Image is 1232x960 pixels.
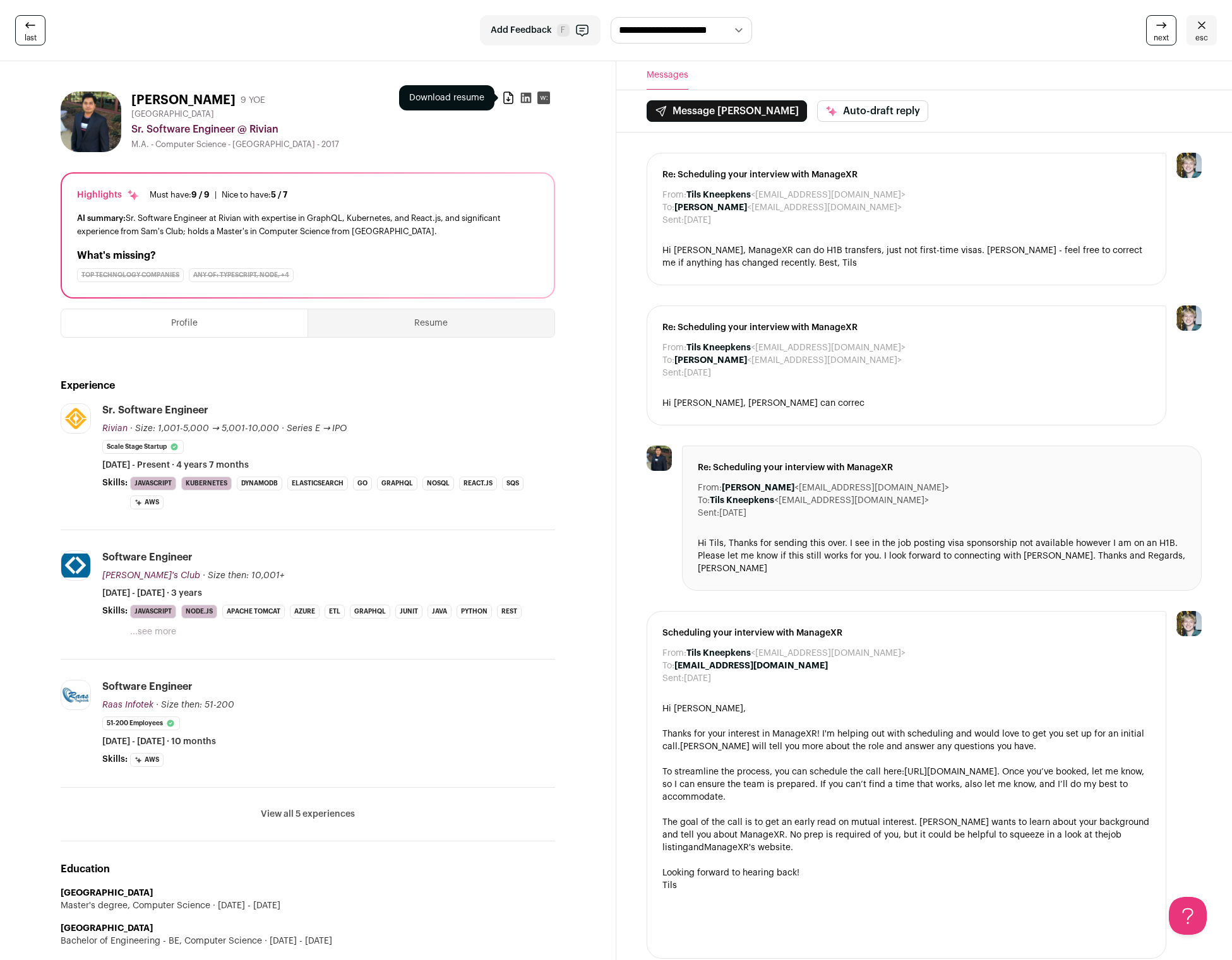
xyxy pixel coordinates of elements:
[662,354,674,367] dt: To:
[77,189,140,201] div: Highlights
[428,605,452,619] li: Java
[130,477,176,490] li: JavaScript
[698,494,710,507] dt: To:
[662,341,686,354] dt: From:
[130,625,176,638] button: ...see more
[680,742,1036,751] span: [PERSON_NAME] will tell you more about the role and answer any questions you have.
[662,660,674,672] dt: To:
[662,867,1151,879] div: Looking forward to hearing back!
[662,397,1151,410] div: Hi [PERSON_NAME], [PERSON_NAME] can correc
[61,92,121,152] img: 68de4e89e40faf25d288f056246f8610dc20e183ab49d6236b7a14b2f77be128.jpg
[102,571,200,580] span: [PERSON_NAME]'s Club
[287,477,348,490] li: Elasticsearch
[710,494,929,507] dd: <[EMAIL_ADDRESS][DOMAIN_NAME]>
[457,605,492,619] li: Python
[497,605,522,619] li: REST
[102,587,202,600] span: [DATE] - [DATE] · 3 years
[130,424,279,433] span: · Size: 1,001-5,000 → 5,001-10,000
[325,605,345,619] li: ETL
[61,924,153,933] strong: [GEOGRAPHIC_DATA]
[1187,15,1217,45] a: esc
[237,477,282,490] li: DynamoDB
[102,735,216,748] span: [DATE] - [DATE] · 10 months
[722,482,949,494] dd: <[EMAIL_ADDRESS][DOMAIN_NAME]>
[353,477,372,490] li: Go
[674,354,902,367] dd: <[EMAIL_ADDRESS][DOMAIN_NAME]>
[61,889,153,898] strong: [GEOGRAPHIC_DATA]
[710,496,774,505] b: Tils Kneepkens
[102,440,184,454] li: Scale Stage Startup
[131,139,555,150] div: M.A. - Computer Science - [GEOGRAPHIC_DATA] - 2017
[61,554,90,578] img: a812202682f6f3bed4d9d1d0c5234e79e01203f1979ca145df7be33e66aceee5.jpg
[722,483,794,492] b: [PERSON_NAME]
[203,571,284,580] span: · Size then: 10,001+
[102,716,180,730] li: 51-200 employees
[662,766,1151,803] div: To streamline the process, you can schedule the call here: . Once you’ve booked, let me know, so ...
[662,672,684,685] dt: Sent:
[77,268,184,282] div: Top Technology Companies
[647,100,807,122] button: Message [PERSON_NAME]
[150,190,287,200] ul: |
[61,899,555,912] div: Master's degree, Computer Science
[261,808,355,821] button: View all 5 experiences
[308,309,554,337] button: Resume
[662,169,1151,181] span: Re: Scheduling your interview with ManageXR
[662,367,684,379] dt: Sent:
[102,424,128,433] span: Rivian
[271,191,287,199] span: 5 / 7
[395,605,422,619] li: JUnit
[662,702,1151,715] div: Hi [PERSON_NAME],
[662,189,686,201] dt: From:
[684,672,711,685] dd: [DATE]
[904,767,997,776] a: [URL][DOMAIN_NAME]
[262,935,332,947] span: [DATE] - [DATE]
[1195,33,1208,43] span: esc
[662,321,1151,334] span: Re: Scheduling your interview with ManageXR
[1146,15,1176,45] a: next
[686,649,751,658] b: Tils Kneepkens
[662,816,1151,854] div: The goal of the call is to get an early read on mutual interest. [PERSON_NAME] wants to learn abo...
[189,268,294,282] div: Any of: typescript, node, +4
[131,109,214,119] span: [GEOGRAPHIC_DATA]
[131,92,236,109] h1: [PERSON_NAME]
[102,550,193,564] div: Software Engineer
[15,15,45,45] a: last
[350,605,390,619] li: GraphQL
[1176,153,1202,178] img: 6494470-medium_jpg
[698,537,1187,575] div: Hi Tils, Thanks for sending this over. I see in the job posting visa sponsorship not available ho...
[282,422,284,435] span: ·
[662,201,674,214] dt: To:
[480,15,601,45] button: Add Feedback F
[102,680,193,694] div: Software Engineer
[102,753,128,766] span: Skills:
[719,507,746,519] dd: [DATE]
[61,309,308,337] button: Profile
[698,507,719,519] dt: Sent:
[662,647,686,660] dt: From:
[130,753,164,767] li: AWS
[181,477,232,490] li: Kubernetes
[61,862,555,877] h2: Education
[210,899,280,912] span: [DATE] - [DATE]
[817,100,928,122] button: Auto-draft reply
[1176,305,1202,331] img: 6494470-medium_jpg
[181,605,217,619] li: Node.js
[241,94,265,107] div: 9 YOE
[102,477,128,489] span: Skills:
[399,85,494,110] div: Download resume
[459,477,497,490] li: React.js
[1169,897,1207,935] iframe: Help Scout Beacon - Open
[698,461,1187,474] span: Re: Scheduling your interview with ManageXR
[422,477,454,490] li: NoSQL
[191,191,210,199] span: 9 / 9
[491,24,552,37] span: Add Feedback
[77,214,126,222] span: AI summary:
[662,214,684,227] dt: Sent:
[674,203,747,212] b: [PERSON_NAME]
[557,24,570,37] span: F
[662,244,1151,270] div: Hi [PERSON_NAME], ManageXR can do H1B transfers, just not first-time visas. [PERSON_NAME] - feel ...
[287,424,347,433] span: Series E → IPO
[674,661,828,670] b: [EMAIL_ADDRESS][DOMAIN_NAME]
[222,605,285,619] li: Apache Tomcat
[222,190,287,200] div: Nice to have:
